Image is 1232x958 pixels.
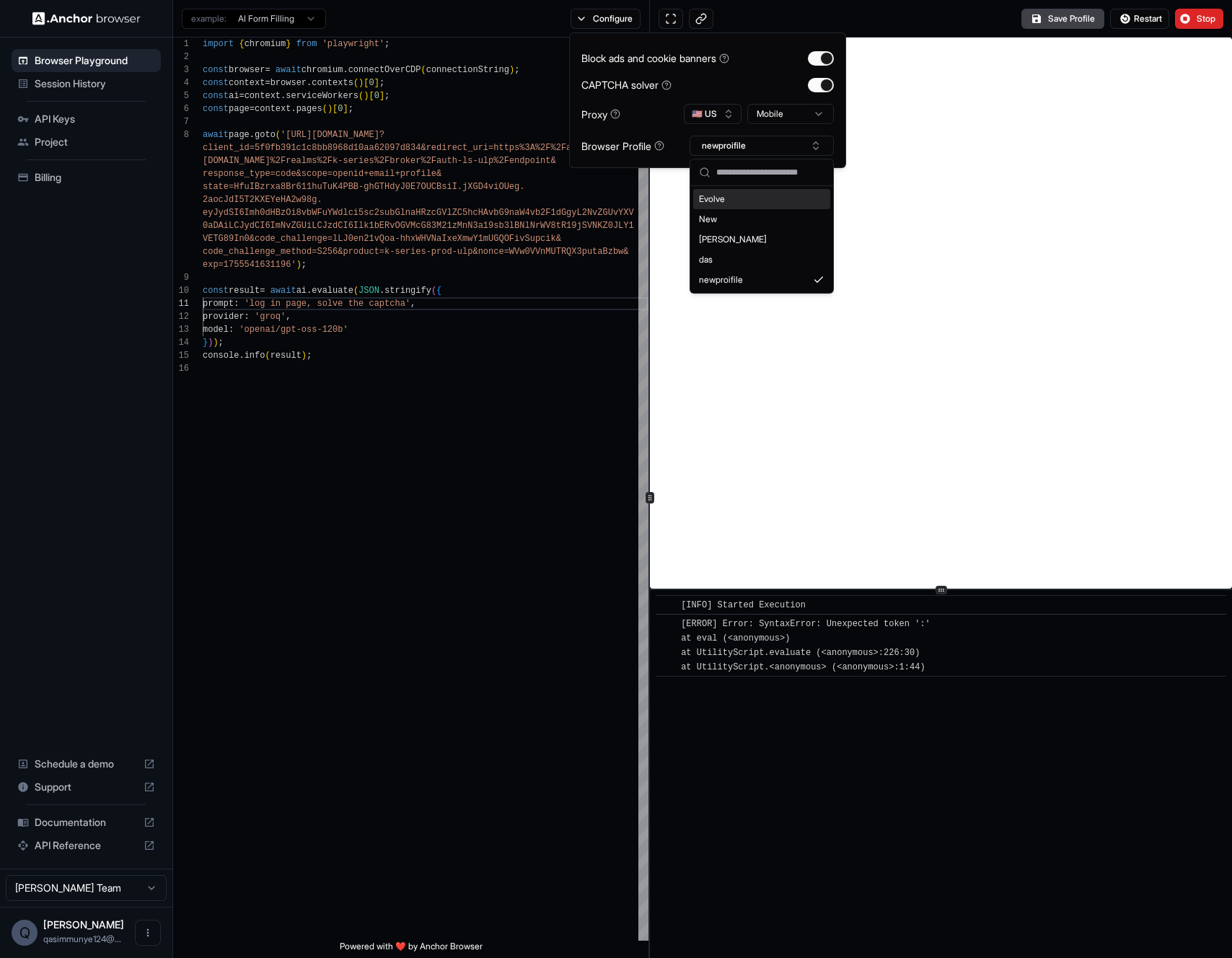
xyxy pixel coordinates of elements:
[250,130,255,140] span: .
[581,50,729,66] div: Block ads and cookie banners
[364,78,369,88] span: [
[312,286,353,296] span: evaluate
[173,297,189,310] div: 11
[358,286,379,296] span: JSON
[35,76,155,91] span: Session History
[203,234,462,244] span: VETG89In0&code_challenge=lLJ0en21vQoa-hhxWHVNaIxeX
[343,104,348,114] span: ]
[234,299,239,309] span: :
[462,182,524,192] span: jXGD4viOUeg.
[173,38,189,50] div: 1
[663,598,670,612] span: ​
[659,9,683,29] button: Open in full screen
[255,312,286,322] span: 'groq'
[467,156,555,166] span: s-ulp%2Fendpoint&
[12,107,161,131] div: API Keys
[35,780,138,794] span: Support
[276,65,302,75] span: await
[374,91,379,101] span: 0
[173,349,189,362] div: 15
[384,286,431,296] span: stringify
[260,286,265,296] span: =
[245,39,286,49] span: chromium
[219,338,224,348] span: ;
[1197,13,1217,25] span: Stop
[462,221,634,231] span: nN3a19sb3lBNlNrWV8tR19jSVNKZ0JLY1
[229,65,265,75] span: browser
[35,757,138,771] span: Schedule a demo
[302,260,307,270] span: ;
[509,65,514,75] span: )
[245,91,281,101] span: context
[281,130,384,140] span: '[URL][DOMAIN_NAME]?
[173,284,189,297] div: 10
[203,143,462,153] span: client_id=5f0fb391c1c8bb8968d10aa62097d834&redirec
[239,39,244,49] span: {
[203,286,229,296] span: const
[43,918,124,931] span: Qasim Munye
[693,209,830,229] div: New
[229,91,239,101] span: ai
[693,270,830,290] div: newproifile
[35,135,155,149] span: Project
[12,166,161,189] div: Billing
[296,260,302,270] span: )
[203,195,322,205] span: 2aocJdI5T2KXEYeHA2w98g.
[1021,9,1104,29] button: Save Profile
[173,336,189,349] div: 14
[12,920,38,946] div: Q
[690,136,834,156] button: newproifile
[343,65,348,75] span: .
[379,286,384,296] span: .
[462,247,628,257] span: lp&nonce=WVw0VVnMUTRQX3putaBzbw&
[693,229,830,250] div: [PERSON_NAME]
[690,186,833,293] div: Suggestions
[374,78,379,88] span: ]
[384,39,390,49] span: ;
[333,104,338,114] span: [
[681,600,806,610] span: [INFO] Started Execution
[281,91,286,101] span: .
[12,752,161,775] div: Schedule a demo
[173,362,189,375] div: 16
[12,72,161,95] div: Session History
[384,91,390,101] span: ;
[203,338,208,348] span: }
[203,39,234,49] span: import
[462,234,561,244] span: mwY1mUGQOFivSupcik&
[255,130,276,140] span: goto
[173,76,189,89] div: 4
[229,325,234,335] span: :
[663,617,670,631] span: ​
[270,351,302,361] span: result
[35,815,138,830] span: Documentation
[327,104,333,114] span: )
[12,49,161,72] div: Browser Playground
[689,9,713,29] button: Copy live view URL
[265,351,270,361] span: (
[369,78,374,88] span: 0
[173,89,189,102] div: 5
[12,811,161,834] div: Documentation
[255,104,291,114] span: context
[436,286,441,296] span: {
[203,91,229,101] span: const
[12,834,161,857] div: API Reference
[229,286,260,296] span: result
[203,104,229,114] span: const
[340,941,483,958] span: Powered with ❤️ by Anchor Browser
[431,286,436,296] span: (
[312,78,353,88] span: contexts
[462,143,592,153] span: t_uri=https%3A%2F%2Fauth.
[203,65,229,75] span: const
[203,78,229,88] span: const
[191,13,226,25] span: example:
[173,310,189,323] div: 12
[302,65,343,75] span: chromium
[203,351,239,361] span: console
[581,107,620,122] div: Proxy
[229,130,250,140] span: page
[291,104,296,114] span: .
[307,351,312,361] span: ;
[203,208,462,218] span: eyJydSI6Imh0dHBzOi8vbWFuYWdlci5sc2subGlnaHRzcGVlZC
